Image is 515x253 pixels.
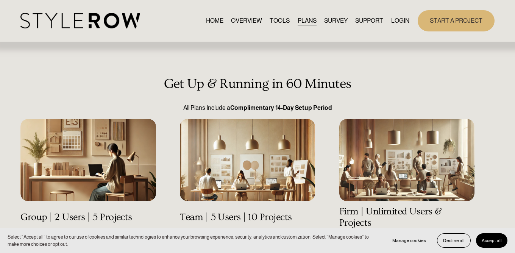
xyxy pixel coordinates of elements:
[8,233,379,248] p: Select “Accept all” to agree to our use of cookies and similar technologies to enhance your brows...
[418,10,495,31] a: START A PROJECT
[482,238,502,243] span: Accept all
[324,16,348,26] a: SURVEY
[339,206,474,229] h4: Firm | Unlimited Users & Projects
[20,212,156,223] h4: Group | 2 Users | 5 Projects
[392,238,426,243] span: Manage cookies
[20,76,494,92] h3: Get Up & Running in 60 Minutes
[231,16,262,26] a: OVERVIEW
[180,212,315,223] h4: Team | 5 Users | 10 Projects
[355,16,383,25] span: SUPPORT
[391,16,409,26] a: LOGIN
[206,16,223,26] a: HOME
[476,233,507,248] button: Accept all
[270,16,290,26] a: TOOLS
[298,16,317,26] a: PLANS
[20,103,494,112] p: All Plans Include a
[20,13,140,28] img: StyleRow
[230,105,332,111] strong: Complimentary 14-Day Setup Period
[443,238,465,243] span: Decline all
[437,233,471,248] button: Decline all
[387,233,432,248] button: Manage cookies
[355,16,383,26] a: folder dropdown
